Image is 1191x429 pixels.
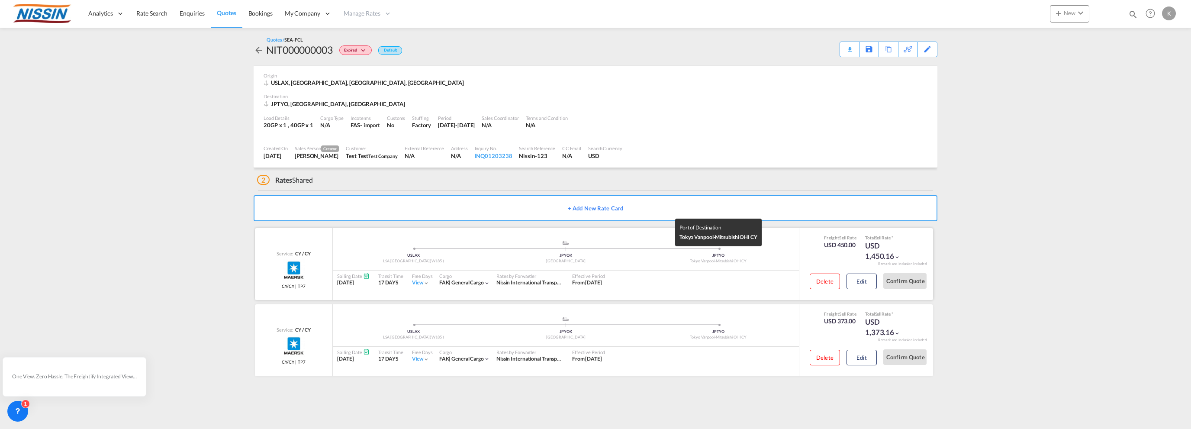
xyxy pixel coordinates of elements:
div: USD 1,373.16 [865,317,908,338]
md-icon: icon-chevron-down [894,330,900,336]
div: Transit Time [378,273,403,279]
span: Sell [839,235,847,240]
div: N/A [451,152,467,160]
div: JPTYO, Tokyo, Asia Pacific [264,100,407,108]
div: 17 DAYS [378,355,403,363]
div: icon-arrow-left [254,43,266,57]
div: Effective Period [572,273,605,279]
div: USLAX [337,329,489,335]
div: USD 450.00 [824,241,856,249]
div: Help [1143,6,1162,22]
div: Tokyo Vanpool-Mitsubishi OHI CY [642,258,795,264]
div: Cargo Type [320,115,344,121]
span: TP7 [298,359,306,365]
div: JPYOK [489,253,642,258]
span: New [1053,10,1086,16]
div: Rates by Forwarder [496,349,563,355]
span: From [DATE] [572,279,602,286]
div: Created On [264,145,288,152]
div: Customs [387,115,405,121]
md-icon: Schedules Available [363,348,370,355]
div: Default [378,46,402,55]
div: Remark and Inclusion included [872,261,933,266]
div: Free Days [412,273,433,279]
div: From 09 Sep 2025 [572,279,602,287]
div: CY / CY [293,326,310,333]
div: [GEOGRAPHIC_DATA] [489,335,642,340]
md-icon: icon-chevron-down [423,356,429,362]
div: Remark and Inclusion included [872,338,933,342]
div: Load Details [264,115,313,121]
span: Quotes [217,9,236,16]
span: Analytics [88,9,113,18]
div: CC Email [562,145,581,152]
div: Free Days [412,349,433,355]
div: Transit Time [378,349,403,355]
div: LSA [GEOGRAPHIC_DATA]( W185 ) [337,258,489,264]
div: CY / CY [293,250,310,257]
span: Enquiries [180,10,205,17]
div: Sailing Date [337,349,370,355]
md-icon: icon-chevron-down [423,280,429,286]
div: Nissin-123 [519,152,555,160]
button: Edit [847,350,877,365]
div: USLAX, Los Angeles, CA, Americas [264,79,466,87]
md-icon: icon-chevron-down [894,254,900,260]
div: Nissin International Transport USA (Trial) [496,279,563,287]
md-icon: icon-arrow-left [254,45,264,55]
span: Test Company [368,153,398,159]
div: Stuffing [412,115,431,121]
img: Maersk Spot [283,259,305,281]
span: SEA-FCL [284,37,303,42]
span: Creator [321,145,339,152]
md-icon: icon-chevron-down [484,356,490,362]
div: Freight Rate [824,311,856,317]
img: Maersk Spot [283,335,305,357]
div: Inquiry No. [475,145,512,152]
div: Shared [257,175,313,185]
div: LSA [GEOGRAPHIC_DATA]( W185 ) [337,335,489,340]
span: Help [1143,6,1158,21]
span: Rate Search [136,10,167,17]
span: Manage Rates [344,9,380,18]
span: From [DATE] [572,355,602,362]
div: Origin [264,72,927,79]
md-icon: assets/icons/custom/ship-fill.svg [560,317,571,321]
div: Cargo [439,349,490,355]
span: | [449,355,451,362]
div: Rates by Forwarder [496,273,563,279]
button: Confirm Quote [883,273,927,289]
span: Service: [277,326,293,333]
span: | [449,279,451,286]
div: USLAX [337,253,489,258]
div: USD 1,450.16 [865,241,908,261]
div: Nissin International Transport USA (Trial) [496,355,563,363]
md-icon: icon-chevron-down [359,48,370,53]
span: USLAX, [GEOGRAPHIC_DATA], [GEOGRAPHIC_DATA], [GEOGRAPHIC_DATA] [271,79,464,86]
div: Port of Destination [679,223,757,232]
div: Sailing Date [337,273,370,279]
span: FAK [439,279,452,286]
div: JPTYO [642,253,795,258]
div: N/A [526,121,568,129]
div: 12 Sep 2025 [264,152,288,160]
div: Total Rate [865,235,908,241]
div: Tokyo Vanpool-Mitsubishi OHI CY [679,232,757,242]
span: Bookings [248,10,273,17]
button: + Add New Rate Card [254,195,937,221]
span: CY/CY [282,359,294,365]
span: | [294,359,298,365]
div: Sales Person [295,145,339,152]
div: N/A [320,121,344,129]
span: Sell [875,235,882,240]
md-icon: assets/icons/custom/ship-fill.svg [560,241,571,245]
div: Incoterms [351,115,380,121]
div: Period [438,115,475,121]
span: FAK [439,355,452,362]
div: Effective Period [572,349,605,355]
span: TP7 [298,283,306,289]
md-icon: icon-chevron-down [1075,8,1086,18]
div: Freight Rate [824,235,856,241]
div: Cargo [439,273,490,279]
div: [GEOGRAPHIC_DATA] [489,258,642,264]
